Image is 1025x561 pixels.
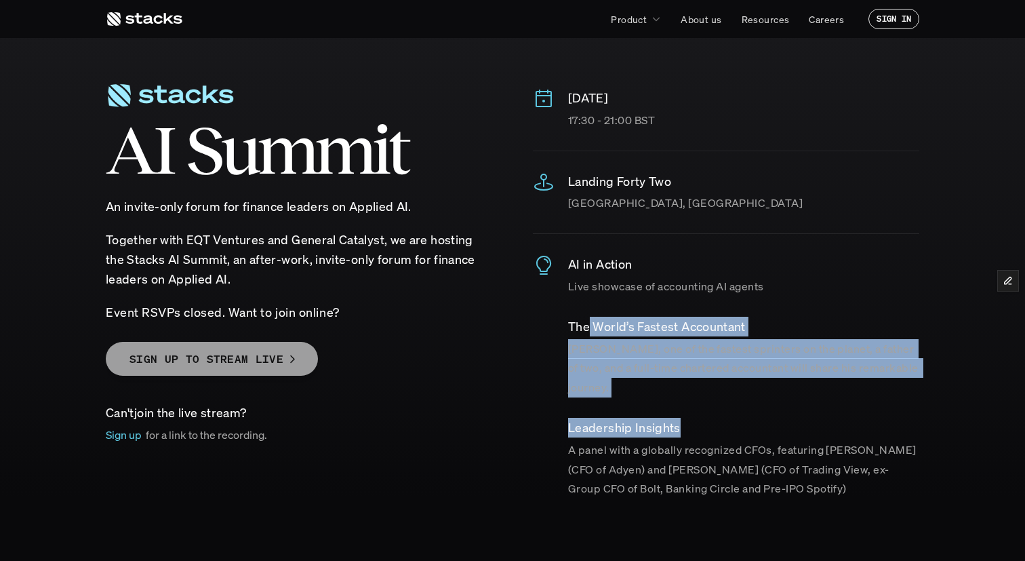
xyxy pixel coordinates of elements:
[106,425,142,445] p: Sign up
[568,277,919,296] p: Live showcase of accounting AI agents
[568,339,919,398] p: [PERSON_NAME], one of the fastest sprinters on the planet, a father of two, and a full-time chart...
[809,12,844,26] p: Careers
[106,230,492,288] p: ​Together with EQT Ventures and General Catalyst, we are hosting the Stacks AI Summit, an after-w...
[388,119,407,180] span: t
[372,119,388,180] span: i
[568,254,919,274] p: AI in Action
[106,404,134,421] span: Can't
[221,119,257,180] span: u
[568,440,919,499] p: A panel with a globally recognized CFOs, featuring [PERSON_NAME] (CFO of Adyen) and [PERSON_NAME]...
[801,7,852,31] a: Careers
[315,119,372,180] span: m
[146,425,267,445] p: for a link to the recording.
[742,12,790,26] p: Resources
[257,119,315,180] span: m
[672,7,729,31] a: About us
[568,317,919,336] p: ​The World’s Fastest Accountant
[106,119,153,180] span: A
[681,12,721,26] p: About us
[868,9,919,29] a: SIGN IN
[129,349,283,369] p: SIGN UP TO STREAM LIVE
[568,418,919,438] p: ​Leadership Insights
[568,193,919,213] p: [GEOGRAPHIC_DATA], [GEOGRAPHIC_DATA]
[106,303,492,322] p: Event RSVPs closed. Want to join online?
[611,12,647,26] p: Product
[568,88,919,108] p: [DATE]
[568,111,919,130] p: 17:30 - 21:00 BST
[106,197,492,216] p: An invite-only forum for finance leaders on Applied AI.
[185,119,221,180] span: S
[106,403,492,423] p: join the live stream?
[998,271,1018,291] button: Edit Framer Content
[153,119,174,180] span: I
[877,14,911,24] p: SIGN IN
[733,7,798,31] a: Resources
[568,172,919,191] p: Landing Forty Two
